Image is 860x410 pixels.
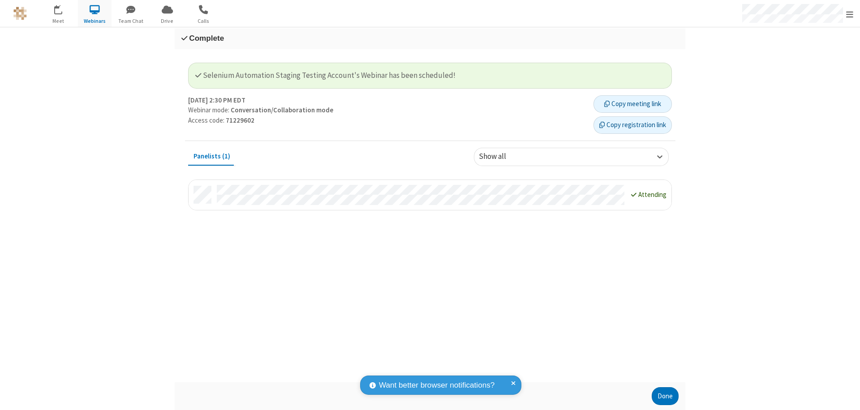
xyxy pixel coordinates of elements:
p: Webinar mode: [188,105,587,115]
span: Webinars [78,17,112,25]
span: Team Chat [114,17,148,25]
span: Drive [150,17,184,25]
iframe: Chat [838,387,853,404]
span: Selenium Automation Staging Testing Account's Webinar has been scheduled! [195,70,456,80]
button: Done [652,387,679,405]
div: 15 [59,5,67,12]
button: Copy meeting link [593,95,672,113]
strong: Conversation/Collaboration mode [231,106,333,114]
span: Calls [187,17,220,25]
span: Meet [42,17,75,25]
button: Panelists (1) [188,148,236,165]
strong: 71229602 [226,116,254,124]
h3: Complete [181,34,679,43]
span: Attending [638,190,666,199]
span: Want better browser notifications? [379,380,494,391]
strong: [DATE] 2:30 PM EDT [188,95,245,106]
img: QA Selenium DO NOT DELETE OR CHANGE [13,7,27,20]
div: Show all [479,151,521,163]
button: Copy registration link [593,116,672,134]
p: Access code: [188,115,587,126]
